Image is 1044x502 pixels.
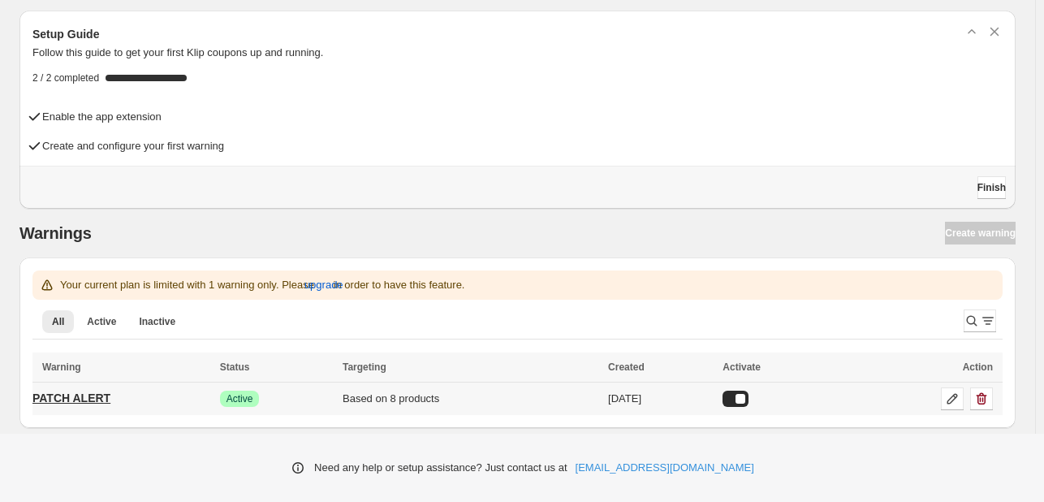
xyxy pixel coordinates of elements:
[139,315,175,328] span: Inactive
[977,176,1006,199] button: Finish
[343,391,598,407] div: Based on 8 products
[32,385,110,411] a: PATCH ALERT
[576,460,754,476] a: [EMAIL_ADDRESS][DOMAIN_NAME]
[723,361,761,373] span: Activate
[608,361,645,373] span: Created
[964,309,996,332] button: Search and filter results
[963,361,993,373] span: Action
[304,272,343,298] button: upgrade
[19,223,92,243] h2: Warnings
[32,71,99,84] span: 2 / 2 completed
[60,277,464,293] p: Your current plan is limited with 1 warning only. Please in order to have this feature.
[52,315,64,328] span: All
[32,390,110,406] p: PATCH ALERT
[32,45,1003,61] p: Follow this guide to get your first Klip coupons up and running.
[42,138,224,154] h4: Create and configure your first warning
[42,361,81,373] span: Warning
[977,181,1006,194] span: Finish
[32,26,99,42] h3: Setup Guide
[226,392,253,405] span: Active
[42,109,162,125] h4: Enable the app extension
[608,391,713,407] div: [DATE]
[220,361,250,373] span: Status
[304,277,343,293] span: upgrade
[87,315,116,328] span: Active
[343,361,386,373] span: Targeting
